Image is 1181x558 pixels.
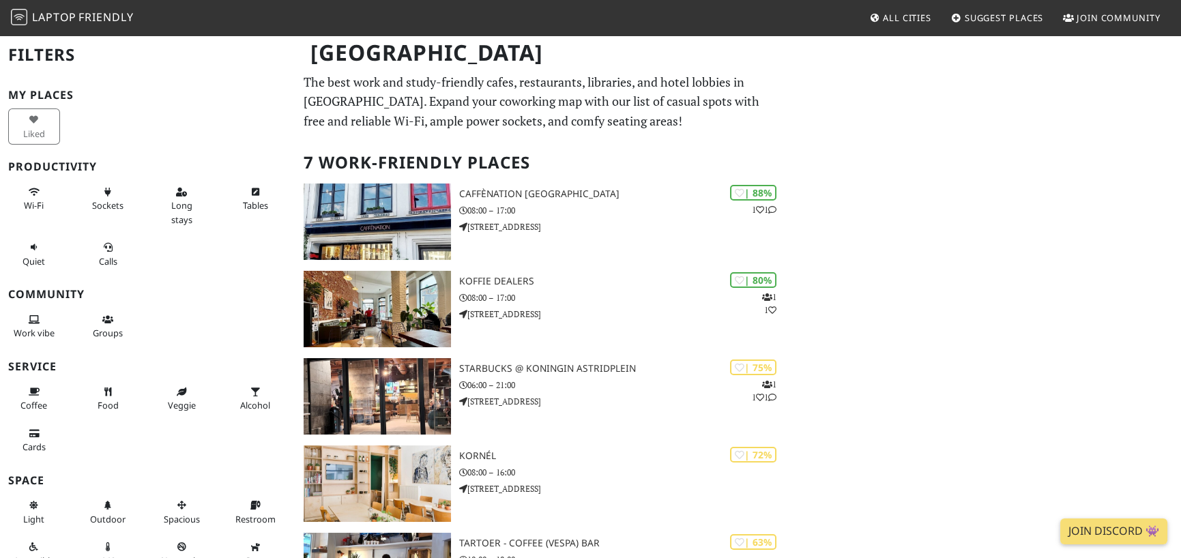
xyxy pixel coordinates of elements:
[730,272,776,288] div: | 80%
[230,494,282,530] button: Restroom
[459,466,787,479] p: 08:00 – 16:00
[304,72,779,131] p: The best work and study-friendly cafes, restaurants, libraries, and hotel lobbies in [GEOGRAPHIC_...
[730,447,776,462] div: | 72%
[459,276,787,287] h3: Koffie Dealers
[93,327,123,339] span: Group tables
[8,360,287,373] h3: Service
[883,12,931,24] span: All Cities
[90,513,126,525] span: Outdoor area
[459,395,787,408] p: [STREET_ADDRESS]
[304,183,451,260] img: Caffènation Antwerp City Center
[82,236,134,272] button: Calls
[82,494,134,530] button: Outdoor
[730,359,776,375] div: | 75%
[304,271,451,347] img: Koffie Dealers
[752,203,776,216] p: 1 1
[8,494,60,530] button: Light
[82,381,134,417] button: Food
[730,534,776,550] div: | 63%
[82,308,134,344] button: Groups
[730,185,776,201] div: | 88%
[24,199,44,211] span: Stable Wi-Fi
[304,142,779,183] h2: 7 Work-Friendly Places
[156,494,207,530] button: Spacious
[240,399,270,411] span: Alcohol
[8,181,60,217] button: Wi-Fi
[23,255,45,267] span: Quiet
[1058,5,1166,30] a: Join Community
[8,236,60,272] button: Quiet
[14,327,55,339] span: People working
[156,181,207,231] button: Long stays
[98,399,119,411] span: Food
[459,220,787,233] p: [STREET_ADDRESS]
[295,445,787,522] a: Kornél | 72% Kornél 08:00 – 16:00 [STREET_ADDRESS]
[11,6,134,30] a: LaptopFriendly LaptopFriendly
[304,445,451,522] img: Kornél
[99,255,117,267] span: Video/audio calls
[164,513,200,525] span: Spacious
[156,381,207,417] button: Veggie
[8,160,287,173] h3: Productivity
[32,10,76,25] span: Laptop
[8,381,60,417] button: Coffee
[459,291,787,304] p: 08:00 – 17:00
[82,181,134,217] button: Sockets
[459,204,787,217] p: 08:00 – 17:00
[1077,12,1161,24] span: Join Community
[171,199,192,225] span: Long stays
[8,474,287,487] h3: Space
[459,188,787,200] h3: Caffènation [GEOGRAPHIC_DATA]
[459,538,787,549] h3: Tartoer - Coffee (Vespa) Bar
[295,358,787,435] a: Starbucks @ Koningin Astridplein | 75% 111 Starbucks @ Koningin Astridplein 06:00 – 21:00 [STREET...
[92,199,123,211] span: Power sockets
[946,5,1049,30] a: Suggest Places
[459,379,787,392] p: 06:00 – 21:00
[230,181,282,217] button: Tables
[235,513,276,525] span: Restroom
[168,399,196,411] span: Veggie
[78,10,133,25] span: Friendly
[459,482,787,495] p: [STREET_ADDRESS]
[459,450,787,462] h3: Kornél
[23,513,44,525] span: Natural light
[752,378,776,404] p: 1 1 1
[23,441,46,453] span: Credit cards
[8,308,60,344] button: Work vibe
[300,34,785,72] h1: [GEOGRAPHIC_DATA]
[8,422,60,458] button: Cards
[8,89,287,102] h3: My Places
[762,291,776,317] p: 1 1
[459,308,787,321] p: [STREET_ADDRESS]
[295,271,787,347] a: Koffie Dealers | 80% 11 Koffie Dealers 08:00 – 17:00 [STREET_ADDRESS]
[304,358,451,435] img: Starbucks @ Koningin Astridplein
[965,12,1044,24] span: Suggest Places
[11,9,27,25] img: LaptopFriendly
[8,34,287,76] h2: Filters
[295,183,787,260] a: Caffènation Antwerp City Center | 88% 11 Caffènation [GEOGRAPHIC_DATA] 08:00 – 17:00 [STREET_ADDR...
[459,363,787,375] h3: Starbucks @ Koningin Astridplein
[230,381,282,417] button: Alcohol
[8,288,287,301] h3: Community
[243,199,268,211] span: Work-friendly tables
[20,399,47,411] span: Coffee
[864,5,937,30] a: All Cities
